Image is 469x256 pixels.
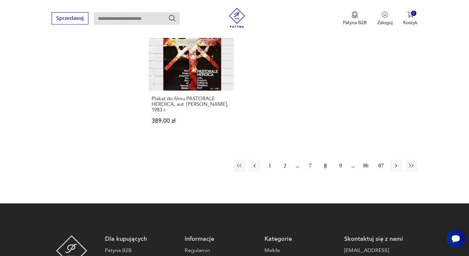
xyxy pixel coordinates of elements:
[264,246,338,254] a: Meble
[168,14,176,22] button: Szukaj
[411,11,417,16] div: 0
[105,235,178,243] p: Dla kupujących
[264,235,338,243] p: Kategorie
[279,160,291,172] button: 2
[105,246,178,254] a: Patyna B2B
[382,11,388,18] img: Ikonka użytkownika
[319,160,331,172] button: 8
[407,11,414,18] img: Ikona koszyka
[185,246,258,254] a: Regulamin
[152,118,231,124] p: 389,00 zł
[185,235,258,243] p: Informacje
[335,160,347,172] button: 9
[377,20,393,26] p: Zaloguj
[149,5,234,136] a: Plakat do filmu PASTORALE HEROICA, aut. Waldemar Świerzy, 1983 r.Plakat do filmu PASTORALE HEROIC...
[360,160,372,172] button: 86
[375,160,387,172] button: 87
[52,12,88,24] button: Sprzedawaj
[344,235,417,243] p: Skontaktuj się z nami
[352,11,358,19] img: Ikona medalu
[403,20,417,26] p: Koszyk
[152,96,231,113] h3: Plakat do filmu PASTORALE HEROICA, aut. [PERSON_NAME], 1983 r.
[343,11,367,26] a: Ikona medaluPatyna B2B
[227,8,247,28] img: Patyna - sklep z meblami i dekoracjami vintage
[52,17,88,21] a: Sprzedawaj
[446,230,465,248] iframe: Smartsupp widget button
[377,11,393,26] button: Zaloguj
[343,20,367,26] p: Patyna B2B
[343,11,367,26] button: Patyna B2B
[403,11,417,26] button: 0Koszyk
[264,160,276,172] button: 1
[304,160,316,172] button: 7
